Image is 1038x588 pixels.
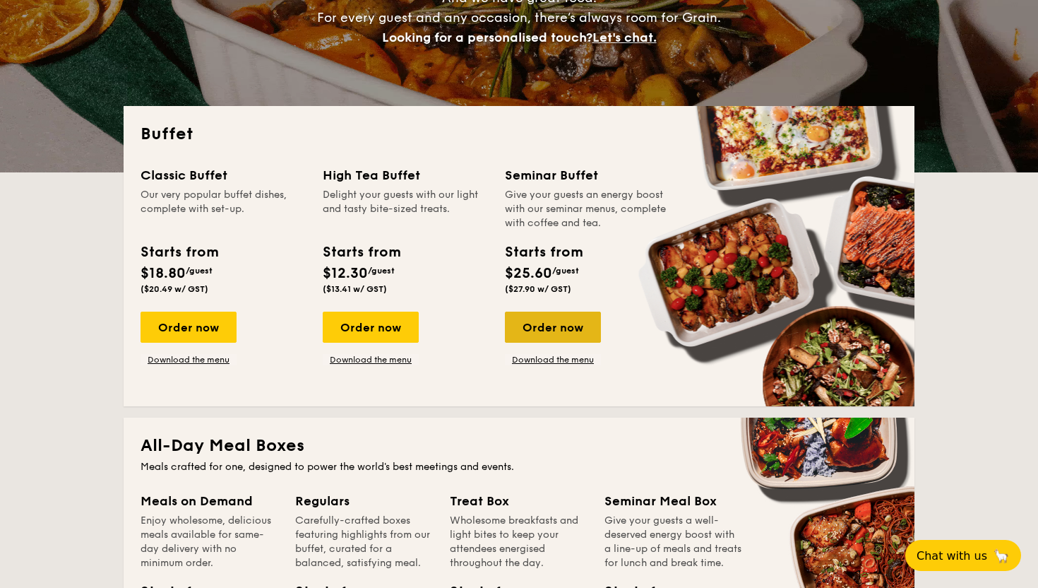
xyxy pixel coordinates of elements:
span: $18.80 [141,265,186,282]
a: Download the menu [323,354,419,365]
div: Enjoy wholesome, delicious meals available for same-day delivery with no minimum order. [141,514,278,570]
span: $12.30 [323,265,368,282]
div: Regulars [295,491,433,511]
div: Give your guests an energy boost with our seminar menus, complete with coffee and tea. [505,188,670,230]
span: ($20.49 w/ GST) [141,284,208,294]
span: 🦙 [993,548,1010,564]
div: Classic Buffet [141,165,306,185]
div: Starts from [505,242,582,263]
a: Download the menu [505,354,601,365]
div: Treat Box [450,491,587,511]
div: Wholesome breakfasts and light bites to keep your attendees energised throughout the day. [450,514,587,570]
div: High Tea Buffet [323,165,488,185]
div: Meals crafted for one, designed to power the world's best meetings and events. [141,460,897,474]
div: Seminar Buffet [505,165,670,185]
div: Seminar Meal Box [604,491,742,511]
h2: Buffet [141,123,897,146]
span: Looking for a personalised touch? [382,30,592,45]
span: /guest [368,266,395,276]
div: Give your guests a well-deserved energy boost with a line-up of meals and treats for lunch and br... [604,514,742,570]
div: Starts from [323,242,400,263]
div: Order now [505,312,601,343]
div: Our very popular buffet dishes, complete with set-up. [141,188,306,230]
span: ($27.90 w/ GST) [505,284,571,294]
span: Chat with us [917,549,987,563]
button: Chat with us🦙 [905,540,1021,571]
div: Delight your guests with our light and tasty bite-sized treats. [323,188,488,230]
span: ($13.41 w/ GST) [323,284,387,294]
h2: All-Day Meal Boxes [141,435,897,457]
div: Carefully-crafted boxes featuring highlights from our buffet, curated for a balanced, satisfying ... [295,514,433,570]
a: Download the menu [141,354,237,365]
div: Meals on Demand [141,491,278,511]
span: /guest [186,266,213,276]
div: Order now [323,312,419,343]
span: /guest [552,266,579,276]
div: Order now [141,312,237,343]
span: Let's chat. [592,30,657,45]
div: Starts from [141,242,217,263]
span: $25.60 [505,265,552,282]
